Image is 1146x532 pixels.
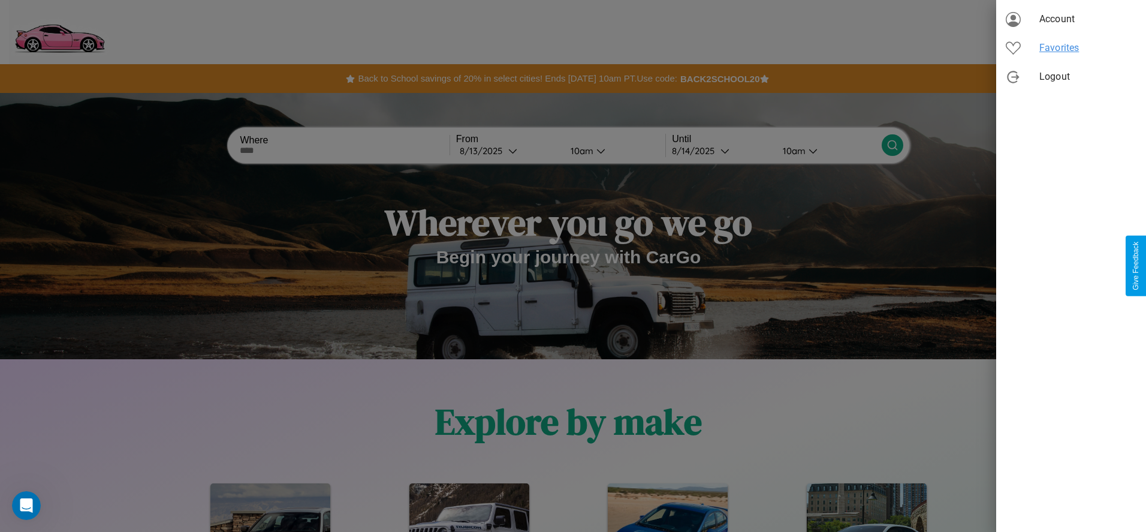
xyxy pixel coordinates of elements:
[1039,12,1136,26] span: Account
[996,62,1146,91] div: Logout
[996,5,1146,34] div: Account
[1132,242,1140,290] div: Give Feedback
[1039,41,1136,55] span: Favorites
[12,491,41,520] iframe: Intercom live chat
[1039,70,1136,84] span: Logout
[996,34,1146,62] div: Favorites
